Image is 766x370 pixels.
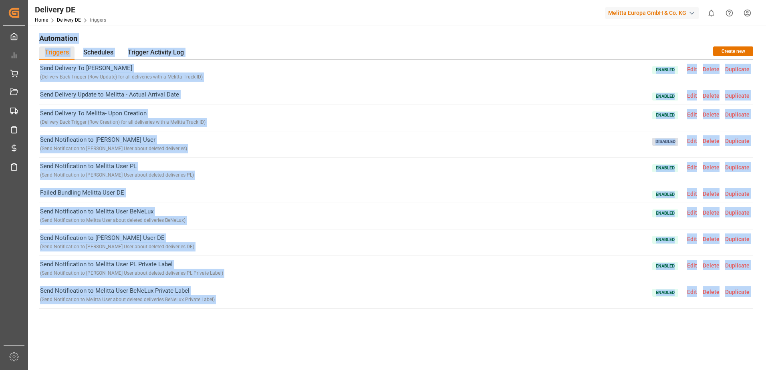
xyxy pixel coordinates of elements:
[40,242,194,251] div: ( Send Notification to [PERSON_NAME] User about deleted deliveries DE )
[700,191,722,197] span: Delete
[40,144,187,153] div: ( Send Notification to [PERSON_NAME] User about deleted deliveries )
[720,4,738,22] button: Help Center
[652,164,678,172] span: Enabled
[722,262,752,269] span: Duplicate
[684,92,700,99] span: Edit
[684,209,700,216] span: Edit
[40,286,215,304] span: Send Notification to Melitta User BeNeLux Private Label
[700,92,722,99] span: Delete
[652,236,678,244] span: Enabled
[702,4,720,22] button: show 0 new notifications
[652,138,678,146] span: Disabled
[700,164,722,171] span: Delete
[722,289,752,295] span: Duplicate
[40,260,223,278] span: Send Notification to Melitta User PL Private Label
[40,162,194,180] span: Send Notification to Melitta User PL
[40,64,203,82] span: Send Delivery To [PERSON_NAME]
[40,216,185,225] div: ( Send Notification to Melitta User about deleted deliveries BeNeLux )
[40,72,203,82] div: ( Delivery Back Trigger (Row Update) for all deliveries with a Melitta Truck ID )
[652,92,678,101] span: Enabled
[40,313,224,331] span: Send Notification to Melitta User DE Private Label
[684,138,700,144] span: Edit
[700,236,722,242] span: Delete
[652,289,678,297] span: Enabled
[40,171,194,180] div: ( Send Notification to [PERSON_NAME] User about deleted deliveries PL )
[722,111,752,118] span: Duplicate
[40,90,179,101] span: Send Delivery Update to Melitta - Actual Arrival Date
[40,109,206,127] span: Send Delivery To Melitta- Upon Creation
[39,31,753,45] h1: Automation
[40,135,187,153] span: Send Notification to [PERSON_NAME] User
[700,111,722,118] span: Delete
[700,209,722,216] span: Delete
[722,191,752,197] span: Duplicate
[700,262,722,269] span: Delete
[652,66,678,74] span: Enabled
[722,236,752,242] span: Duplicate
[40,233,194,251] span: Send Notification to [PERSON_NAME] User DE
[684,164,700,171] span: Edit
[40,118,206,127] div: ( Delivery Back Trigger (Row Creation) for all deliveries with a Melitta Truck ID )
[652,209,678,217] span: Enabled
[652,111,678,119] span: Enabled
[684,262,700,269] span: Edit
[722,164,752,171] span: Duplicate
[684,191,700,197] span: Edit
[40,295,215,304] div: ( Send Notification to Melitta User about deleted deliveries BeNeLux Private Label )
[122,46,189,60] div: Trigger Activity Log
[700,289,722,295] span: Delete
[78,46,119,60] div: Schedules
[713,46,753,56] button: Create new
[722,92,752,99] span: Duplicate
[684,289,700,295] span: Edit
[40,188,124,199] span: Failed Bundling Melitta User DE
[57,17,81,23] a: Delivery DE
[39,46,75,60] div: Triggers
[722,138,752,144] span: Duplicate
[722,209,752,216] span: Duplicate
[700,66,722,72] span: Delete
[652,262,678,270] span: Enabled
[605,7,699,19] div: Melitta Europa GmbH & Co. KG
[652,191,678,199] span: Enabled
[700,138,722,144] span: Delete
[605,5,702,20] button: Melitta Europa GmbH & Co. KG
[35,17,48,23] a: Home
[40,207,185,225] span: Send Notification to Melitta User BeNeLux
[684,66,700,72] span: Edit
[722,66,752,72] span: Duplicate
[35,4,106,16] div: Delivery DE
[40,269,223,278] div: ( Send Notification to [PERSON_NAME] User about deleted deliveries PL Private Label )
[684,111,700,118] span: Edit
[684,236,700,242] span: Edit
